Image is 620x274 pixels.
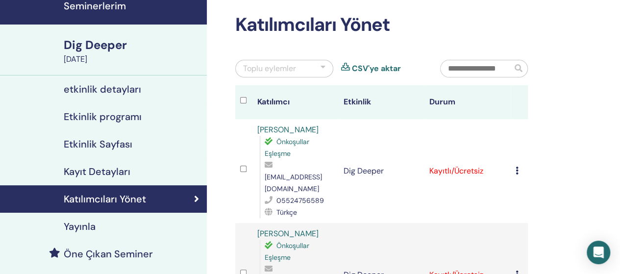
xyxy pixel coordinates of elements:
div: Dig Deeper [64,37,201,53]
div: Open Intercom Messenger [587,241,610,264]
h4: Etkinlik programı [64,111,142,123]
span: [EMAIL_ADDRESS][DOMAIN_NAME] [265,173,322,193]
div: Toplu eylemler [243,63,296,75]
a: [PERSON_NAME] [257,125,319,135]
a: [PERSON_NAME] [257,228,319,239]
h4: Öne Çıkan Seminer [64,248,153,260]
td: Dig Deeper [338,119,424,223]
h4: Kayıt Detayları [64,166,130,177]
h4: Yayınla [64,221,96,232]
span: 05524756589 [276,196,324,205]
th: Etkinlik [338,85,424,119]
h2: Katılımcıları Yönet [235,14,528,36]
a: Dig Deeper[DATE] [58,37,207,65]
div: [DATE] [64,53,201,65]
th: Durum [424,85,511,119]
span: Önkoşullar Eşleşme [265,137,309,158]
h4: etkinlik detayları [64,83,141,95]
h4: Etkinlik Sayfası [64,138,132,150]
span: Önkoşullar Eşleşme [265,241,309,262]
h4: Katılımcıları Yönet [64,193,146,205]
th: Katılımcı [252,85,339,119]
span: Türkçe [276,208,297,217]
a: CSV'ye aktar [352,63,401,75]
